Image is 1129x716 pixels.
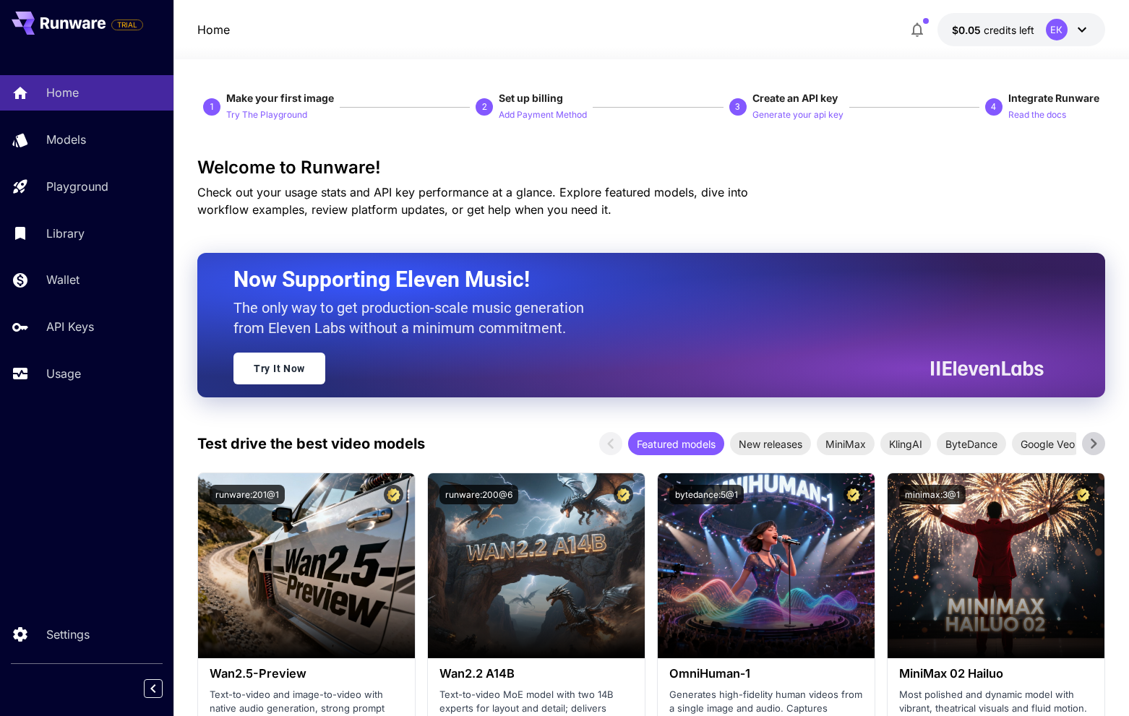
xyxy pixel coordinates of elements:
[952,24,984,36] span: $0.05
[899,667,1093,681] h3: MiniMax 02 Hailuo
[1008,108,1066,122] p: Read the docs
[984,24,1034,36] span: credits left
[46,178,108,195] p: Playground
[197,433,425,454] p: Test drive the best video models
[210,485,285,504] button: runware:201@1
[428,473,645,658] img: alt
[197,185,748,217] span: Check out your usage stats and API key performance at a glance. Explore featured models, dive int...
[880,432,931,455] div: KlingAI
[1012,432,1083,455] div: Google Veo
[482,100,487,113] p: 2
[499,105,587,123] button: Add Payment Method
[111,16,143,33] span: Add your payment card to enable full platform functionality.
[144,679,163,698] button: Collapse sidebar
[880,436,931,452] span: KlingAI
[384,485,403,504] button: Certified Model – Vetted for best performance and includes a commercial license.
[1046,19,1068,40] div: ЕК
[233,298,595,338] p: The only way to get production-scale music generation from Eleven Labs without a minimum commitment.
[197,21,230,38] a: Home
[198,473,415,658] img: alt
[46,318,94,335] p: API Keys
[439,667,633,681] h3: Wan2.2 A14B
[628,432,724,455] div: Featured models
[888,473,1104,658] img: alt
[730,432,811,455] div: New releases
[752,105,843,123] button: Generate your api key
[46,365,81,382] p: Usage
[210,667,403,681] h3: Wan2.5-Preview
[1012,436,1083,452] span: Google Veo
[937,432,1006,455] div: ByteDance
[197,158,1105,178] h3: Welcome to Runware!
[952,22,1034,38] div: $0.05
[499,108,587,122] p: Add Payment Method
[112,20,142,30] span: TRIAL
[1008,92,1099,104] span: Integrate Runware
[752,108,843,122] p: Generate your api key
[628,436,724,452] span: Featured models
[817,436,875,452] span: MiniMax
[155,676,173,702] div: Collapse sidebar
[843,485,863,504] button: Certified Model – Vetted for best performance and includes a commercial license.
[1073,485,1093,504] button: Certified Model – Vetted for best performance and includes a commercial license.
[658,473,875,658] img: alt
[817,432,875,455] div: MiniMax
[937,13,1105,46] button: $0.05ЕК
[499,92,563,104] span: Set up billing
[46,131,86,148] p: Models
[730,436,811,452] span: New releases
[669,485,744,504] button: bytedance:5@1
[752,92,838,104] span: Create an API key
[614,485,633,504] button: Certified Model – Vetted for best performance and includes a commercial license.
[937,436,1006,452] span: ByteDance
[226,108,307,122] p: Try The Playground
[669,667,863,681] h3: OmniHuman‑1
[735,100,740,113] p: 3
[46,271,80,288] p: Wallet
[233,266,1033,293] h2: Now Supporting Eleven Music!
[991,100,996,113] p: 4
[226,92,334,104] span: Make your first image
[46,84,79,101] p: Home
[899,485,966,504] button: minimax:3@1
[439,485,518,504] button: runware:200@6
[226,105,307,123] button: Try The Playground
[197,21,230,38] nav: breadcrumb
[46,626,90,643] p: Settings
[46,225,85,242] p: Library
[233,353,325,384] a: Try It Now
[1008,105,1066,123] button: Read the docs
[210,100,215,113] p: 1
